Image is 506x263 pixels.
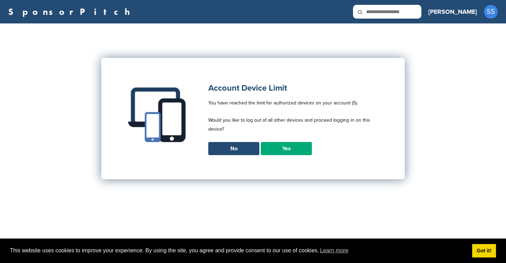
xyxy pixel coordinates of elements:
a: SponsorPitch [8,7,134,16]
a: No [208,142,259,155]
a: dismiss cookie message [472,244,496,258]
a: learn more about cookies [319,245,350,256]
h1: Account Device Limit [208,82,381,94]
p: You have reached the limit for authorized devices on your account (5). Would you like to log out ... [208,99,381,142]
span: This website uses cookies to improve your experience. By using the site, you agree and provide co... [10,245,467,256]
a: [PERSON_NAME] [428,4,477,19]
a: Yes [261,142,312,155]
iframe: Button to launch messaging window [478,235,500,257]
span: SS [484,5,498,19]
h3: [PERSON_NAME] [428,7,477,17]
img: Multiple devices [125,82,191,148]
